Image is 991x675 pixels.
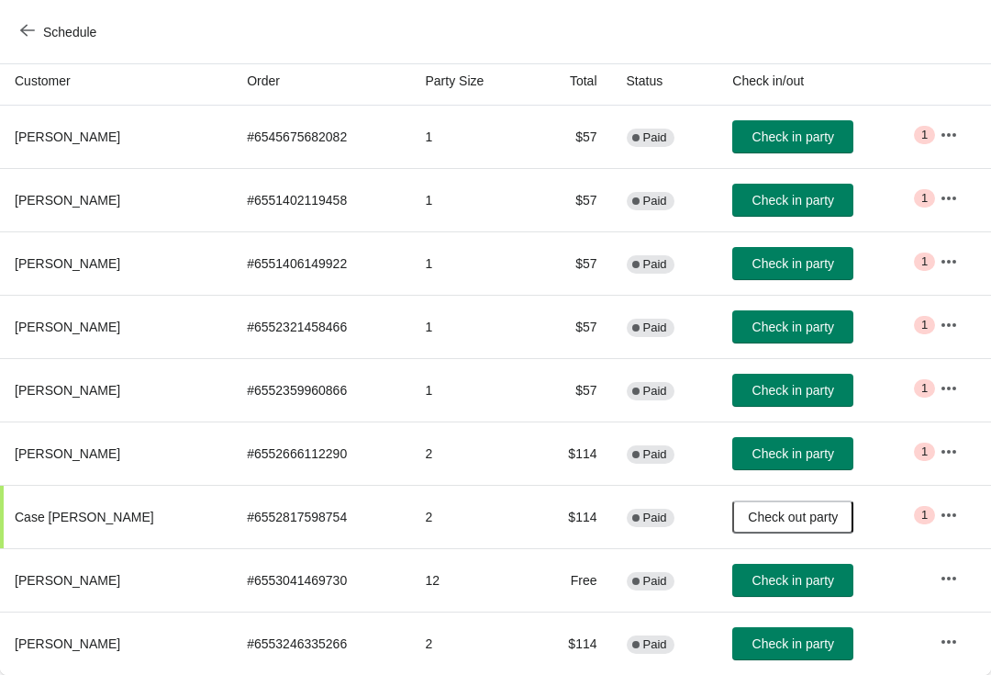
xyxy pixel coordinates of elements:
span: [PERSON_NAME] [15,383,120,398]
button: Check out party [732,501,853,534]
td: $57 [532,168,612,231]
span: [PERSON_NAME] [15,193,120,208]
button: Check in party [732,437,853,470]
td: # 6552359960866 [232,358,410,422]
span: Check in party [752,129,834,144]
span: Paid [643,194,667,208]
th: Order [232,57,410,106]
span: Paid [643,511,667,525]
td: $114 [532,612,612,675]
button: Check in party [732,184,853,217]
th: Check in/out [718,57,925,106]
span: 1 [921,318,928,332]
span: Check in party [752,636,834,651]
td: # 6545675682082 [232,106,410,168]
th: Status [612,57,718,106]
span: Paid [643,384,667,399]
span: Paid [643,321,667,335]
button: Check in party [732,627,853,660]
td: $114 [532,422,612,485]
td: # 6551406149922 [232,231,410,295]
button: Check in party [732,247,853,280]
td: 1 [410,295,531,358]
td: # 6552666112290 [232,422,410,485]
td: # 6553246335266 [232,612,410,675]
td: # 6552321458466 [232,295,410,358]
span: Check in party [752,446,834,461]
span: 1 [921,191,928,206]
button: Check in party [732,564,853,597]
span: Paid [643,574,667,589]
button: Check in party [732,120,853,153]
span: 1 [921,254,928,269]
span: Check in party [752,573,834,588]
td: 12 [410,548,531,612]
td: 1 [410,358,531,422]
span: Check in party [752,320,834,334]
th: Party Size [410,57,531,106]
td: $57 [532,358,612,422]
td: 1 [410,231,531,295]
td: $57 [532,231,612,295]
span: Paid [643,130,667,145]
td: $57 [532,295,612,358]
span: 1 [921,128,928,142]
td: # 6553041469730 [232,548,410,612]
span: Paid [643,637,667,652]
td: 1 [410,168,531,231]
span: Case [PERSON_NAME] [15,510,154,524]
td: Free [532,548,612,612]
td: # 6551402119458 [232,168,410,231]
span: 1 [921,444,928,459]
span: Check in party [752,383,834,398]
button: Check in party [732,310,853,343]
span: Paid [643,447,667,462]
span: [PERSON_NAME] [15,256,120,271]
span: [PERSON_NAME] [15,446,120,461]
td: 2 [410,485,531,548]
span: Check in party [752,193,834,208]
span: Schedule [43,25,96,39]
th: Total [532,57,612,106]
td: 2 [410,612,531,675]
span: [PERSON_NAME] [15,636,120,651]
span: 1 [921,508,928,523]
td: $57 [532,106,612,168]
td: # 6552817598754 [232,485,410,548]
span: [PERSON_NAME] [15,129,120,144]
td: 2 [410,422,531,485]
span: [PERSON_NAME] [15,320,120,334]
span: Check out party [748,510,838,524]
span: Check in party [752,256,834,271]
button: Schedule [9,16,111,49]
span: 1 [921,381,928,396]
td: 1 [410,106,531,168]
button: Check in party [732,374,853,407]
span: Paid [643,257,667,272]
td: $114 [532,485,612,548]
span: [PERSON_NAME] [15,573,120,588]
